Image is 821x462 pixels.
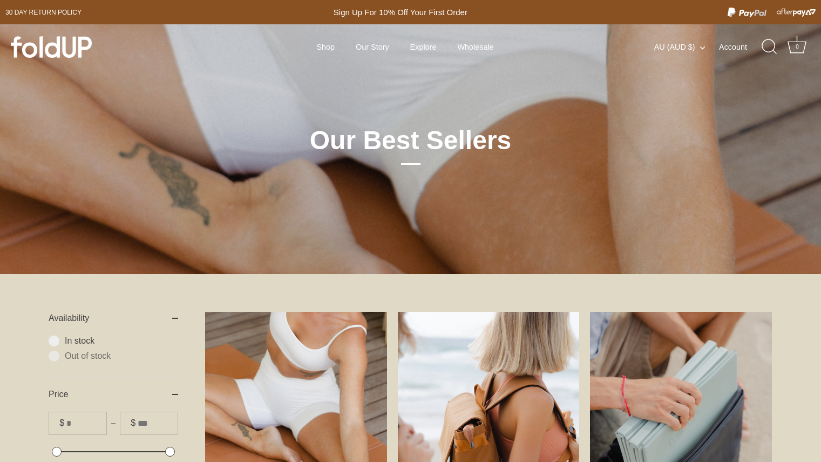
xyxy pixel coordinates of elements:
[49,377,178,412] summary: Price
[59,418,64,428] span: $
[230,124,592,165] h1: Our Best Sellers
[401,37,445,57] a: Explore
[347,37,398,57] a: Our Story
[66,412,106,434] input: From
[654,42,717,52] button: AU (AUD $)
[131,418,135,428] span: $
[448,37,503,57] a: Wholesale
[5,6,82,19] a: 30 day Return policy
[785,35,809,59] a: Cart
[719,41,766,53] a: Account
[792,42,803,52] div: 0
[758,35,782,59] a: Search
[290,37,520,57] div: Primary navigation
[11,36,92,58] img: foldUP
[11,36,167,58] a: foldUP
[307,37,344,57] a: Shop
[65,336,178,346] span: In stock
[65,351,178,361] span: Out of stock
[138,412,178,434] input: To
[49,301,178,336] summary: Availability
